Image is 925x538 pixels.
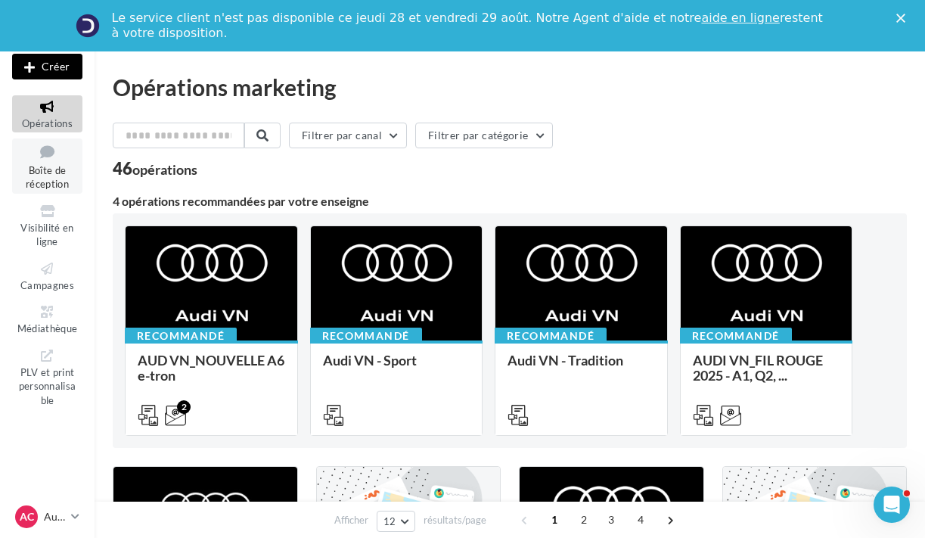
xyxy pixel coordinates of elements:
div: Recommandé [310,328,422,344]
a: Campagnes [12,257,82,294]
div: Nouvelle campagne [12,54,82,79]
div: Recommandé [125,328,237,344]
div: 46 [113,160,197,177]
a: AC Audi CHAMBOURCY [12,502,82,531]
div: Recommandé [495,328,607,344]
a: PLV et print personnalisable [12,344,82,410]
span: AUD VN_NOUVELLE A6 e-tron [138,352,284,384]
div: 4 opérations recommandées par votre enseigne [113,195,907,207]
span: Visibilité en ligne [20,222,73,248]
span: 4 [629,508,653,532]
span: résultats/page [424,513,486,527]
span: 3 [599,508,623,532]
span: AUDI VN_FIL ROUGE 2025 - A1, Q2, ... [693,352,823,384]
div: Le service client n'est pas disponible ce jeudi 28 et vendredi 29 août. Notre Agent d'aide et not... [112,11,826,41]
span: Audi VN - Tradition [508,352,623,369]
p: Audi CHAMBOURCY [44,509,65,524]
span: AC [20,509,34,524]
button: Filtrer par canal [289,123,407,148]
div: Fermer [896,14,911,23]
span: 12 [383,515,396,527]
span: Afficher [334,513,368,527]
span: Opérations [22,117,73,129]
div: 2 [177,400,191,414]
a: Boîte de réception [12,138,82,194]
div: Opérations marketing [113,76,907,98]
iframe: Intercom live chat [874,487,910,523]
button: Filtrer par catégorie [415,123,553,148]
a: Opérations [12,95,82,132]
span: Boîte de réception [26,164,69,191]
div: Recommandé [680,328,792,344]
span: Audi VN - Sport [323,352,417,369]
span: Campagnes [20,279,74,291]
span: 2 [572,508,596,532]
button: Créer [12,54,82,79]
span: 1 [542,508,566,532]
span: PLV et print personnalisable [19,363,76,406]
span: Médiathèque [17,322,78,334]
a: Médiathèque [12,300,82,337]
a: aide en ligne [701,11,779,25]
div: opérations [132,163,197,176]
button: 12 [377,511,415,532]
a: Visibilité en ligne [12,200,82,251]
img: Profile image for Service-Client [76,14,100,38]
